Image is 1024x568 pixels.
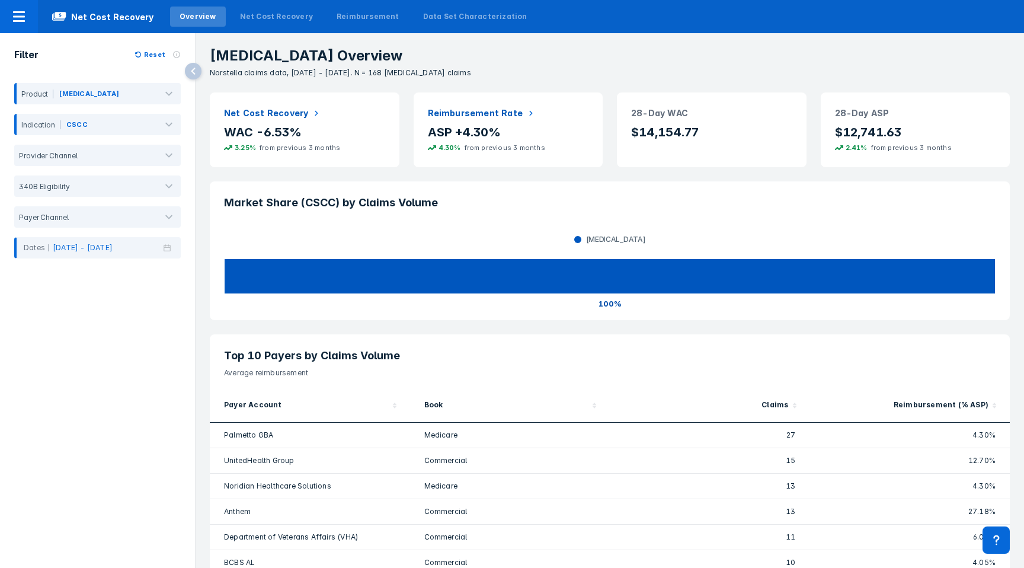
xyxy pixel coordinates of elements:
[428,125,589,140] p: ASP +4.30%
[631,125,792,140] p: $14,154.77
[224,196,996,210] h3: Market Share (CSCC) by Claims Volume
[224,506,396,517] div: Anthem
[414,7,537,27] a: Data Set Characterization
[424,430,596,441] div: Medicare
[224,481,396,492] div: Noridian Healthcare Solutions
[17,90,53,98] div: Product
[224,125,385,140] p: WAC -6.53%
[210,393,410,423] div: Sort
[424,532,596,543] div: Commercial
[17,120,60,129] div: Indication
[66,119,88,130] div: CSCC
[224,430,396,441] div: Palmetto GBA
[231,7,322,27] a: Net Cost Recovery
[835,107,889,120] h2: 28-Day ASP
[894,400,988,413] div: Reimbursement (% ASP)
[224,400,282,413] div: Payer Account
[824,532,996,543] div: 6.00%
[38,9,168,24] span: Net Cost Recovery
[631,107,688,120] h2: 28-Day WAC
[868,142,962,153] span: from previous 3 months
[224,532,396,543] div: Department of Veterans Affairs (VHA)
[327,7,409,27] a: Reimbursement
[810,393,1010,423] div: Sort
[461,142,556,153] span: from previous 3 months
[14,213,69,222] div: Payer Channel
[424,481,596,492] div: Medicare
[983,526,1010,554] div: Contact Support
[235,142,256,153] p: 3.25%
[824,481,996,492] div: 4.30%
[424,455,596,466] div: Commercial
[624,532,796,543] div: 11
[407,85,610,174] div: Reimbursement RateASP +4.30%4.30%from previous 3 months
[624,430,796,441] div: 27
[170,7,226,27] a: Overview
[224,363,996,378] p: Average reimbursement
[337,11,399,22] div: Reimbursement
[439,142,461,153] p: 4.30%
[424,400,443,413] div: Book
[824,506,996,517] div: 27.18%
[53,242,113,253] p: [DATE] - [DATE]
[180,11,216,22] div: Overview
[824,455,996,466] div: 12.70%
[835,125,996,140] p: $12,741.63
[135,49,172,60] button: Reset
[144,49,165,60] p: Reset
[610,393,810,423] div: Sort
[224,455,396,466] div: UnitedHealth Group
[59,88,119,99] div: [MEDICAL_DATA]
[624,481,796,492] div: 13
[224,349,996,363] h3: Top 10 Payers by Claims Volume
[424,557,596,568] div: Commercial
[814,85,1017,174] div: 28-Day ASP$12,741.632.41%from previous 3 months
[210,47,1024,64] p: [MEDICAL_DATA] Overview
[14,47,39,62] p: Filter
[846,142,868,153] p: 2.41%
[761,400,788,413] div: Claims
[424,506,596,517] div: Commercial
[567,235,653,244] div: [MEDICAL_DATA]
[210,68,1024,78] p: Norstella claims data, [DATE] - [DATE]. N = 168 [MEDICAL_DATA] claims
[256,142,351,153] span: from previous 3 months
[610,85,814,174] div: 28-Day WAC$14,154.77
[624,455,796,466] div: 15
[624,506,796,517] div: 13
[428,107,523,120] h2: Reimbursement Rate
[224,107,308,120] h2: Net Cost Recovery
[410,393,610,423] div: Sort
[224,294,996,313] div: 100%
[224,557,396,568] div: BCBS AL
[624,557,796,568] div: 10
[14,151,77,160] div: Provider Channel
[423,11,527,22] div: Data Set Characterization
[203,85,407,174] div: Net Cost RecoveryWAC -6.53%3.25%from previous 3 months
[14,182,69,191] div: 340B Eligibility
[824,557,996,568] div: 4.05%
[824,430,996,441] div: 4.30%
[240,11,313,22] div: Net Cost Recovery
[24,242,113,253] div: Dates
